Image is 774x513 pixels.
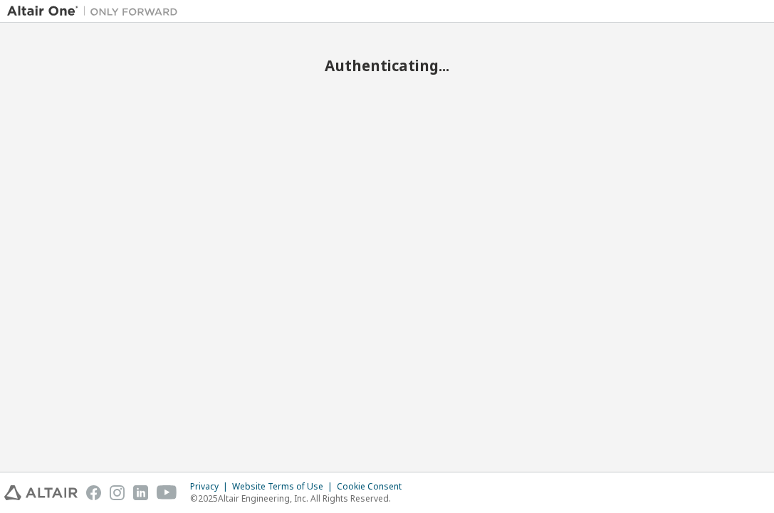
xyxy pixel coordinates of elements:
[190,492,410,504] p: © 2025 Altair Engineering, Inc. All Rights Reserved.
[86,485,101,500] img: facebook.svg
[133,485,148,500] img: linkedin.svg
[337,481,410,492] div: Cookie Consent
[4,485,78,500] img: altair_logo.svg
[110,485,125,500] img: instagram.svg
[157,485,177,500] img: youtube.svg
[232,481,337,492] div: Website Terms of Use
[7,56,767,75] h2: Authenticating...
[7,4,185,18] img: Altair One
[190,481,232,492] div: Privacy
